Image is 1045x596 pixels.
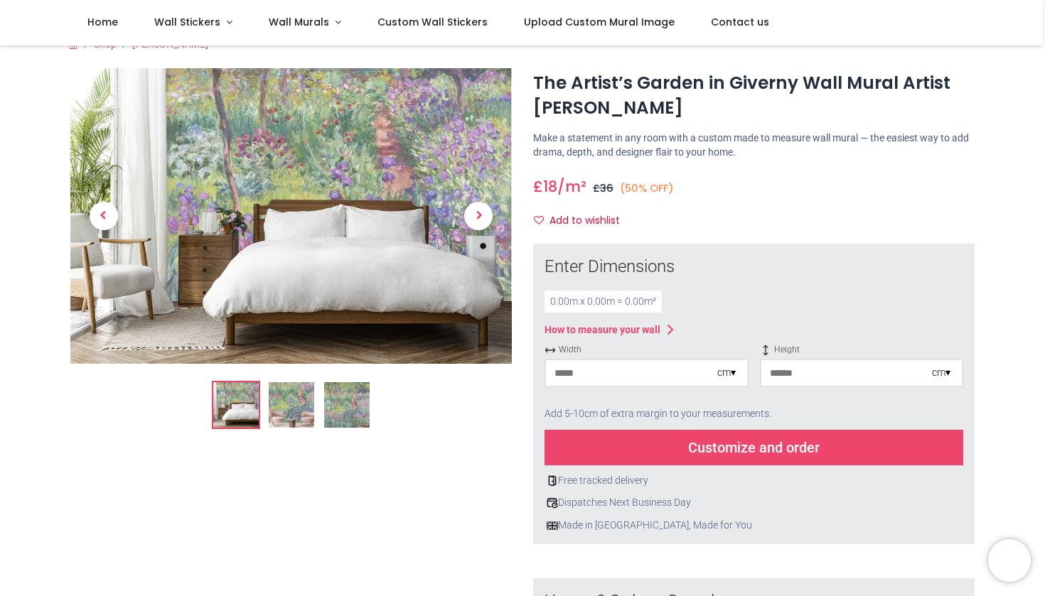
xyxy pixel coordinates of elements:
[545,430,963,465] div: Customize and order
[717,366,736,380] div: cm ▾
[620,181,674,196] small: (50% OFF)
[446,113,512,320] a: Next
[464,202,493,230] span: Next
[600,181,613,195] span: 36
[90,202,118,230] span: Previous
[213,382,259,428] img: The Artist’s Garden in Giverny Wall Mural Artist Claude Monet
[70,68,512,364] img: The Artist’s Garden in Giverny Wall Mural Artist Claude Monet
[593,181,613,195] span: £
[533,131,975,159] p: Make a statement in any room with a custom made to measure wall mural — the easiest way to add dr...
[533,176,557,197] span: £
[154,15,220,29] span: Wall Stickers
[524,15,675,29] span: Upload Custom Mural Image
[545,344,749,356] span: Width
[547,520,558,531] img: uk
[70,113,136,320] a: Previous
[557,176,586,197] span: /m²
[545,291,662,313] div: 0.00 m x 0.00 m = 0.00 m²
[534,215,544,225] i: Add to wishlist
[545,474,963,488] div: Free tracked delivery
[533,209,632,233] button: Add to wishlistAdd to wishlist
[324,382,370,428] img: WS-68413-03
[760,344,964,356] span: Height
[269,382,314,428] img: WS-68413-02
[545,323,660,337] div: How to measure your wall
[988,539,1031,582] iframe: Brevo live chat
[932,366,950,380] div: cm ▾
[545,399,963,430] div: Add 5-10cm of extra margin to your measurements.
[545,519,963,533] div: Made in [GEOGRAPHIC_DATA], Made for You
[543,176,557,197] span: 18
[132,38,208,50] a: [PERSON_NAME]
[377,15,488,29] span: Custom Wall Stickers
[545,255,963,279] div: Enter Dimensions
[94,38,117,50] a: Shop
[545,496,963,510] div: Dispatches Next Business Day
[87,15,118,29] span: Home
[711,15,769,29] span: Contact us
[269,15,329,29] span: Wall Murals
[533,71,975,120] h1: The Artist’s Garden in Giverny Wall Mural Artist [PERSON_NAME]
